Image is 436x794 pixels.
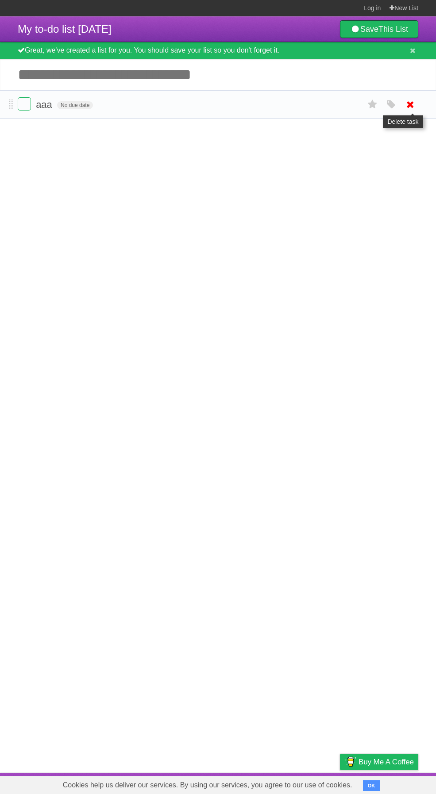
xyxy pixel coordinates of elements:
[363,780,380,791] button: OK
[340,20,418,38] a: SaveThis List
[18,23,112,35] span: My to-do list [DATE]
[54,776,361,794] span: Cookies help us deliver our services. By using our services, you agree to our use of cookies.
[251,775,287,792] a: Developers
[363,775,418,792] a: Suggest a feature
[359,754,414,770] span: Buy me a coffee
[344,754,356,769] img: Buy me a coffee
[328,775,351,792] a: Privacy
[364,97,381,112] label: Star task
[57,101,93,109] span: No due date
[378,25,408,34] b: This List
[340,754,418,770] a: Buy me a coffee
[298,775,318,792] a: Terms
[18,97,31,111] label: Done
[36,99,54,110] span: aaa
[222,775,241,792] a: About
